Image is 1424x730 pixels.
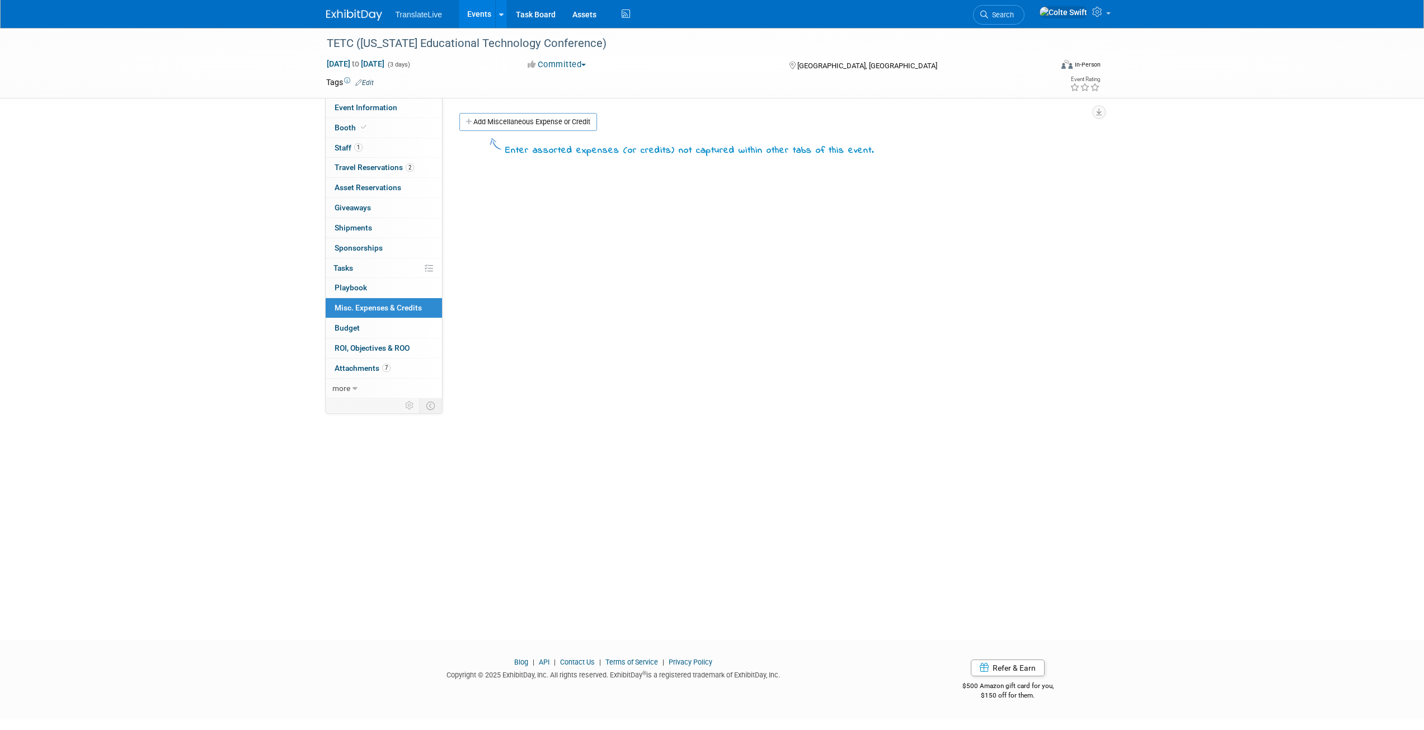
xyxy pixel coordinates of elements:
[514,658,528,666] a: Blog
[335,283,367,292] span: Playbook
[361,124,366,130] i: Booth reservation complete
[524,59,590,70] button: Committed
[1074,60,1101,69] div: In-Person
[530,658,537,666] span: |
[396,10,443,19] span: TranslateLive
[560,658,595,666] a: Contact Us
[326,218,442,238] a: Shipments
[335,364,391,373] span: Attachments
[326,10,382,21] img: ExhibitDay
[419,398,442,413] td: Toggle Event Tabs
[335,323,360,332] span: Budget
[326,98,442,117] a: Event Information
[335,143,363,152] span: Staff
[406,163,414,172] span: 2
[326,667,901,680] div: Copyright © 2025 ExhibitDay, Inc. All rights reserved. ExhibitDay is a registered trademark of Ex...
[986,58,1101,75] div: Event Format
[326,77,374,88] td: Tags
[1039,6,1088,18] img: Colte Swift
[354,143,363,152] span: 1
[326,59,385,69] span: [DATE] [DATE]
[1070,77,1100,82] div: Event Rating
[335,103,397,112] span: Event Information
[660,658,667,666] span: |
[326,178,442,197] a: Asset Reservations
[335,123,369,132] span: Booth
[918,691,1098,700] div: $150 off for them.
[326,318,442,338] a: Budget
[387,61,410,68] span: (3 days)
[355,79,374,87] a: Edit
[326,338,442,358] a: ROI, Objectives & ROO
[459,113,597,131] a: Add Miscellaneous Expense or Credit
[596,658,604,666] span: |
[918,674,1098,700] div: $500 Amazon gift card for you,
[326,359,442,378] a: Attachments7
[326,278,442,298] a: Playbook
[333,263,353,272] span: Tasks
[605,658,658,666] a: Terms of Service
[326,298,442,318] a: Misc. Expenses & Credits
[400,398,420,413] td: Personalize Event Tab Strip
[335,163,414,172] span: Travel Reservations
[332,384,350,393] span: more
[539,658,549,666] a: API
[326,379,442,398] a: more
[335,243,383,252] span: Sponsorships
[326,118,442,138] a: Booth
[326,238,442,258] a: Sponsorships
[971,660,1045,676] a: Refer & Earn
[335,203,371,212] span: Giveaways
[323,34,1035,54] div: TETC ([US_STATE] Educational Technology Conference)
[551,658,558,666] span: |
[335,183,401,192] span: Asset Reservations
[988,11,1014,19] span: Search
[326,258,442,278] a: Tasks
[669,658,712,666] a: Privacy Policy
[382,364,391,372] span: 7
[797,62,937,70] span: [GEOGRAPHIC_DATA], [GEOGRAPHIC_DATA]
[335,223,372,232] span: Shipments
[642,670,646,676] sup: ®
[326,138,442,158] a: Staff1
[350,59,361,68] span: to
[505,144,874,158] div: Enter assorted expenses (or credits) not captured within other tabs of this event.
[973,5,1024,25] a: Search
[326,198,442,218] a: Giveaways
[1061,60,1073,69] img: Format-Inperson.png
[335,343,410,352] span: ROI, Objectives & ROO
[326,158,442,177] a: Travel Reservations2
[335,303,422,312] span: Misc. Expenses & Credits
